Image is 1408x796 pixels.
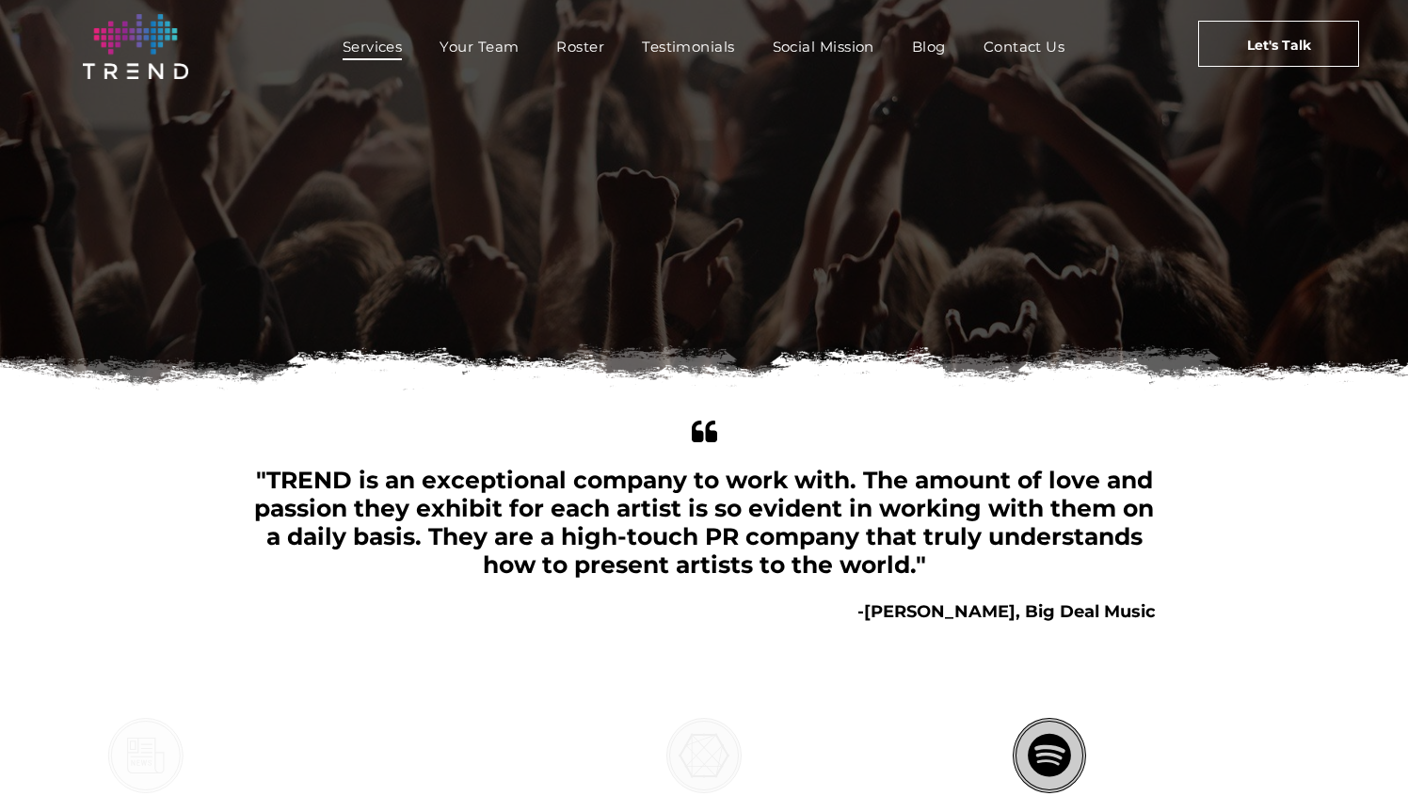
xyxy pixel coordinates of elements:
[324,33,422,60] a: Services
[623,33,753,60] a: Testimonials
[893,33,965,60] a: Blog
[254,466,1154,579] span: "TREND is an exceptional company to work with. The amount of love and passion they exhibit for ea...
[965,33,1084,60] a: Contact Us
[537,33,623,60] a: Roster
[83,14,188,79] img: logo
[421,33,537,60] a: Your Team
[487,319,921,400] font: Our Services
[1198,21,1359,67] a: Let's Talk
[754,33,893,60] a: Social Mission
[857,601,1156,622] b: -[PERSON_NAME], Big Deal Music
[1247,22,1311,69] span: Let's Talk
